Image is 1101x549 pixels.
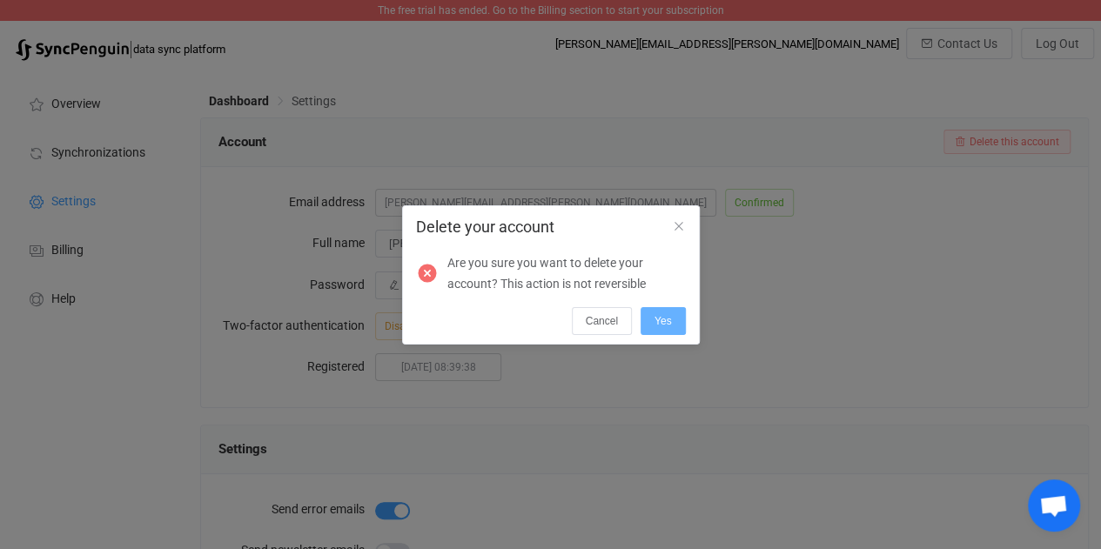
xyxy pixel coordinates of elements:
span: Cancel [586,315,618,327]
button: Yes [641,307,686,335]
button: Cancel [572,307,632,335]
a: Open chat [1028,479,1080,532]
span: Delete your account [416,218,554,236]
p: Are you sure you want to delete your account? This action is not reversible [447,252,675,294]
button: Close [672,219,686,235]
span: Yes [655,315,672,327]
